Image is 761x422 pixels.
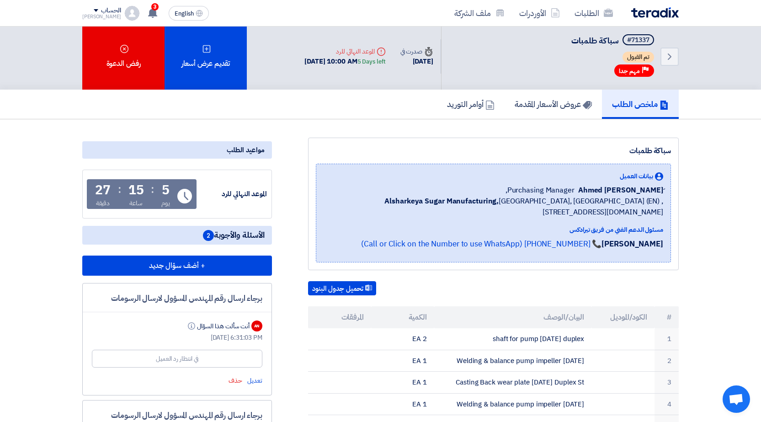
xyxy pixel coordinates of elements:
[591,306,655,328] th: الكود/الموديل
[129,198,143,208] div: ساعة
[101,7,121,15] div: الحساب
[128,184,144,197] div: 15
[308,306,371,328] th: المرفقات
[371,306,434,328] th: الكمية
[203,230,214,241] span: 2
[571,34,619,47] span: سباكة طلمبات
[506,185,575,196] span: Purchasing Manager,
[371,350,434,372] td: 1 EA
[655,393,679,415] td: 4
[655,350,679,372] td: 2
[251,321,262,331] div: AN
[203,230,265,241] span: الأسئلة والأجوبة
[198,189,267,199] div: الموعد النهائي للرد
[82,256,272,276] button: + أضف سؤال جديد
[655,306,679,328] th: #
[447,2,512,24] a: ملف الشركة
[316,145,671,156] div: سباكة طلمبات
[151,3,159,11] span: 3
[357,57,386,66] div: 5 Days left
[82,14,121,19] div: [PERSON_NAME]
[82,23,165,90] div: رفض الدعوة
[437,90,505,119] a: أوامر التوريد
[186,321,250,331] div: أنت سألت هذا السؤال
[324,196,663,218] span: [GEOGRAPHIC_DATA], [GEOGRAPHIC_DATA] (EN) ,[STREET_ADDRESS][DOMAIN_NAME]
[578,185,663,196] span: ِAhmed [PERSON_NAME]
[723,385,750,413] div: دردشة مفتوحة
[304,56,385,67] div: [DATE] 10:00 AM
[434,393,592,415] td: Welding & balance pump impeller [DATE]
[631,7,679,18] img: Teradix logo
[434,306,592,328] th: البيان/الوصف
[601,238,663,250] strong: [PERSON_NAME]
[447,99,495,109] h5: أوامر التوريد
[655,372,679,394] td: 3
[96,198,110,208] div: دقيقة
[169,6,209,21] button: English
[247,376,262,385] span: تعديل
[161,198,170,208] div: يوم
[92,410,262,422] div: برجاء ارسال رقم المهندس المسؤول لارسال الرسومات
[567,2,620,24] a: الطلبات
[602,90,679,119] a: ملخص الطلب
[619,67,640,75] span: مهم جدا
[82,141,272,159] div: مواعيد الطلب
[229,376,242,385] span: حذف
[162,184,170,197] div: 5
[655,328,679,350] td: 1
[571,34,656,47] h5: سباكة طلمبات
[304,47,385,56] div: الموعد النهائي للرد
[308,281,376,296] button: تحميل جدول البنود
[151,181,154,198] div: :
[620,171,653,181] span: بيانات العميل
[400,47,433,56] div: صدرت في
[434,328,592,350] td: shaft for pump [DATE] duplex
[324,225,663,235] div: مسئول الدعم الفني من فريق تيرادكس
[612,99,669,109] h5: ملخص الطلب
[384,196,499,207] b: Alsharkeya Sugar Manufacturing,
[434,350,592,372] td: Welding & balance pump impeller [DATE]
[125,6,139,21] img: profile_test.png
[361,238,601,250] a: 📞 [PHONE_NUMBER] (Call or Click on the Number to use WhatsApp)
[623,52,654,63] span: تم القبول
[118,181,121,198] div: :
[515,99,592,109] h5: عروض الأسعار المقدمة
[512,2,567,24] a: الأوردرات
[371,393,434,415] td: 1 EA
[95,184,111,197] div: 27
[627,37,649,43] div: #71337
[400,56,433,67] div: [DATE]
[371,372,434,394] td: 1 EA
[175,11,194,17] span: English
[371,328,434,350] td: 2 EA
[92,293,262,304] div: برجاء ارسال رقم المهندس المسؤول لارسال الرسومات
[505,90,602,119] a: عروض الأسعار المقدمة
[165,23,247,90] div: تقديم عرض أسعار
[434,372,592,394] td: Casting Back wear plate [DATE] Duplex St
[156,354,198,363] div: في انتظار رد العميل
[92,333,262,342] div: [DATE] 6:31:03 PM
